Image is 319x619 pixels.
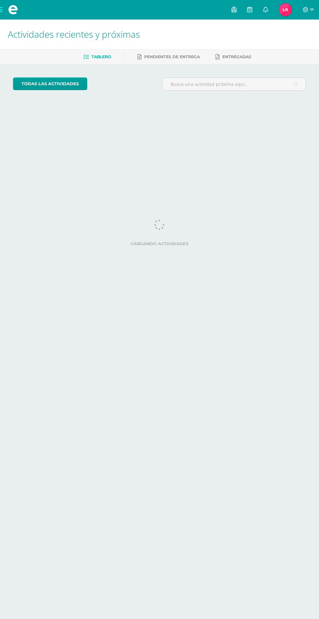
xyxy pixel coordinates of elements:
span: Tablero [91,54,111,59]
label: Cargando actividades [13,241,306,246]
span: Pendientes de entrega [144,54,200,59]
input: Busca una actividad próxima aquí... [162,78,306,90]
a: Tablero [83,52,111,62]
span: Entregadas [222,54,251,59]
img: 964ca9894ede580144e497e08e3aa946.png [279,3,292,16]
a: todas las Actividades [13,77,87,90]
a: Pendientes de entrega [137,52,200,62]
span: Actividades recientes y próximas [8,28,140,40]
a: Entregadas [215,52,251,62]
